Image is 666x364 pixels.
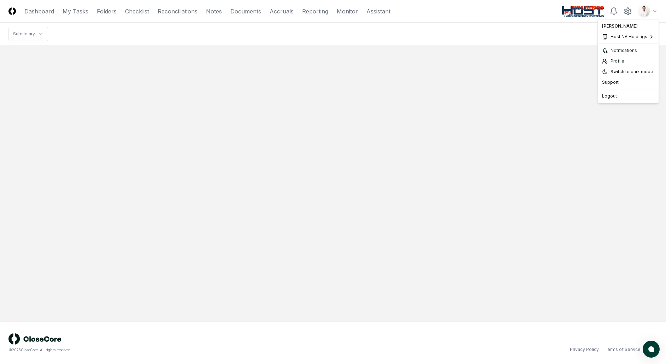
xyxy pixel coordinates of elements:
div: [PERSON_NAME] [599,21,657,31]
span: Host NA Holdings [611,34,647,40]
a: Notifications [599,45,657,56]
div: Logout [599,91,657,101]
div: Switch to dark mode [599,66,657,77]
div: Support [599,77,657,88]
a: Profile [599,56,657,66]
